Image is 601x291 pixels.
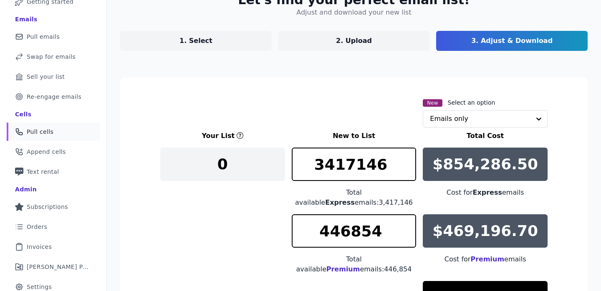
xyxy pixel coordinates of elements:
a: Append cells [7,143,100,161]
a: Invoices [7,238,100,256]
a: Pull emails [7,28,100,46]
span: [PERSON_NAME] Performance [27,263,90,271]
div: Cost for emails [423,254,548,264]
span: Settings [27,283,52,291]
a: Pull cells [7,123,100,141]
p: 2. Upload [336,36,372,46]
h3: Your List [202,131,235,141]
span: Re-engage emails [27,93,81,101]
span: Append cells [27,148,66,156]
div: Admin [15,185,37,193]
span: New [423,99,442,107]
span: Swap for emails [27,53,76,61]
a: 2. Upload [278,31,430,51]
span: Pull cells [27,128,53,136]
a: Text rental [7,163,100,181]
a: [PERSON_NAME] Performance [7,258,100,276]
span: Text rental [27,168,59,176]
p: 1. Select [179,36,212,46]
div: Cost for emails [423,188,548,198]
p: 3. Adjust & Download [471,36,553,46]
a: 1. Select [120,31,272,51]
a: Subscriptions [7,198,100,216]
span: Express [473,188,503,196]
div: Cells [15,110,31,118]
a: Sell your list [7,68,100,86]
span: Sell your list [27,73,65,81]
div: Emails [15,15,38,23]
label: Select an option [448,98,495,107]
span: Express [325,198,355,206]
span: Orders [27,223,47,231]
a: Swap for emails [7,48,100,66]
p: 0 [217,156,228,173]
span: Invoices [27,243,52,251]
a: 3. Adjust & Download [436,31,588,51]
span: Pull emails [27,33,60,41]
h3: New to List [292,131,417,141]
a: Orders [7,218,100,236]
h3: Total Cost [423,131,548,141]
span: Premium [470,255,504,263]
span: Premium [326,265,360,273]
p: $854,286.50 [432,156,538,173]
a: Re-engage emails [7,88,100,106]
div: Total available emails: 446,854 [292,254,417,274]
span: Subscriptions [27,203,68,211]
h4: Adjust and download your new list [296,8,411,18]
p: $469,196.70 [432,223,538,239]
div: Total available emails: 3,417,146 [292,188,417,208]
